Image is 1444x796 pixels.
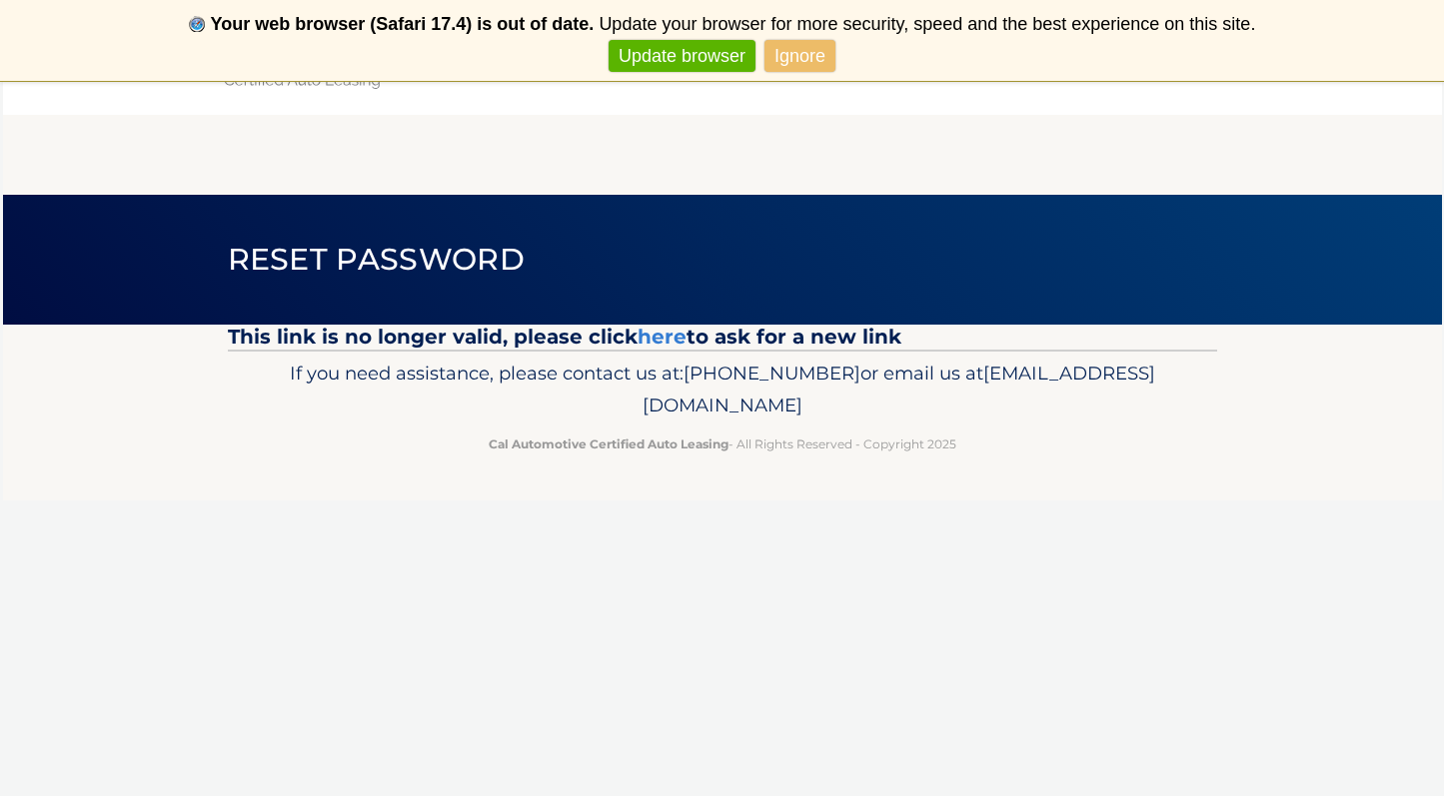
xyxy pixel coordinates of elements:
[609,40,755,73] a: Update browser
[228,241,525,278] span: Reset Password
[241,433,1204,454] p: - All Rights Reserved - Copyright 2025
[228,325,1217,350] h2: This link is no longer valid, please click to ask for a new link
[643,362,1155,416] span: [EMAIL_ADDRESS][DOMAIN_NAME]
[211,14,595,34] b: Your web browser (Safari 17.4) is out of date.
[241,358,1204,421] p: If you need assistance, please contact us at: or email us at
[638,325,687,349] a: here
[599,14,1255,34] span: Update your browser for more security, speed and the best experience on this site.
[684,362,860,385] span: [PHONE_NUMBER]
[764,40,835,73] a: Ignore
[489,436,728,451] strong: Cal Automotive Certified Auto Leasing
